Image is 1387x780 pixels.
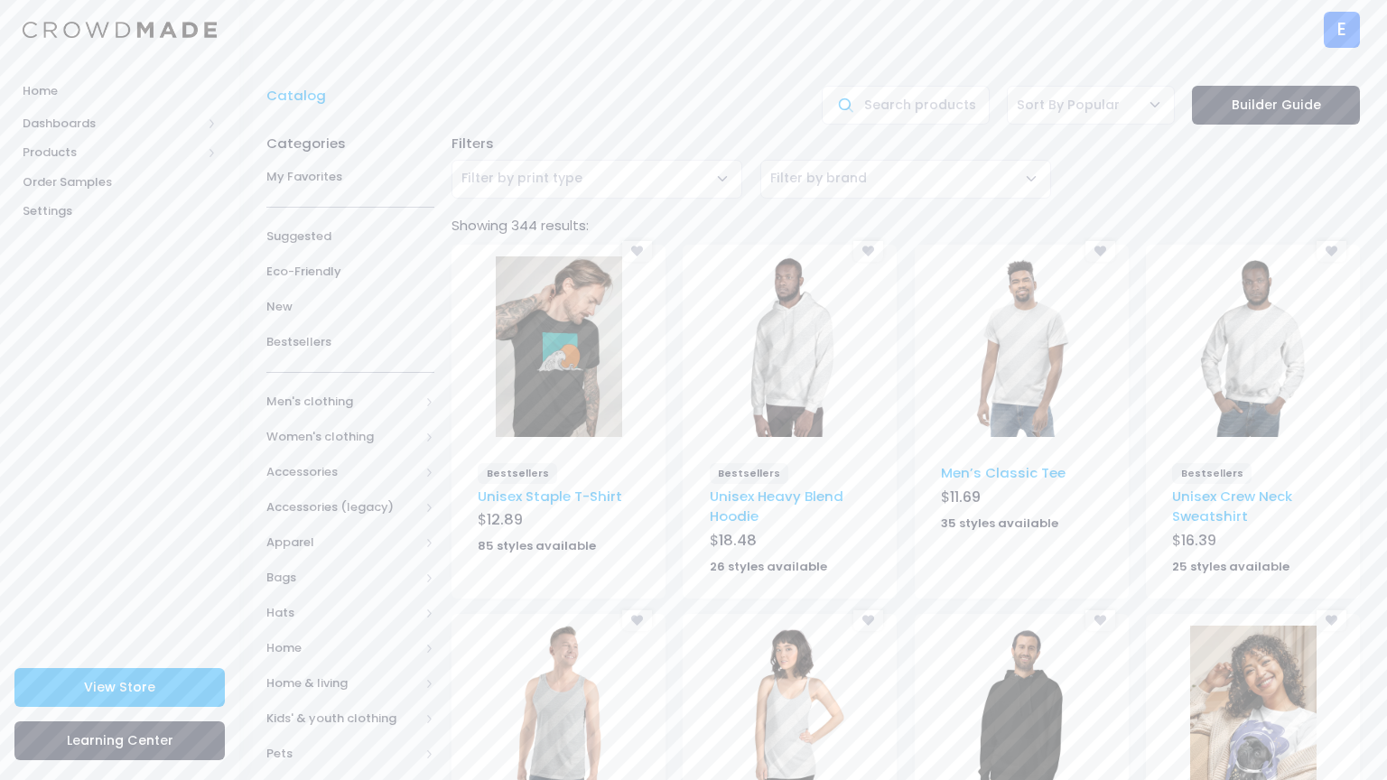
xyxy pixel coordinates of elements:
span: Home [266,639,419,657]
span: Pets [266,745,419,763]
div: $ [941,487,1102,512]
span: Settings [23,202,217,220]
span: Men's clothing [266,393,419,411]
span: Bestsellers [478,463,557,483]
span: Bestsellers [1172,463,1252,483]
span: Sort By Popular [1017,96,1120,115]
span: Filter by brand [770,169,867,188]
span: Home [23,82,217,100]
span: Products [23,144,201,162]
span: Accessories (legacy) [266,498,419,516]
a: Suggested [266,219,434,255]
span: 12.89 [487,509,523,530]
span: New [266,298,434,316]
span: Sort By Popular [1007,86,1175,125]
span: Filter by brand [770,169,867,187]
strong: 35 styles available [941,515,1058,532]
span: Suggested [266,227,434,246]
span: Home & living [266,674,419,692]
span: View Store [84,678,155,696]
div: Filters [442,134,1368,153]
span: Filter by print type [461,169,582,187]
span: Apparel [266,534,419,552]
strong: 85 styles available [478,537,596,554]
a: Eco-Friendly [266,255,434,290]
a: My Favorites [266,160,434,195]
a: Unisex Heavy Blend Hoodie [710,487,843,525]
span: Women's clothing [266,428,419,446]
div: E [1324,12,1360,48]
span: Learning Center [67,731,173,749]
a: View Store [14,668,225,707]
span: Hats [266,604,419,622]
img: Logo [23,22,217,39]
span: Filter by print type [451,160,742,199]
a: Builder Guide [1192,86,1360,125]
span: 18.48 [719,530,757,551]
span: Bags [266,569,419,587]
strong: 25 styles available [1172,558,1289,575]
span: Eco-Friendly [266,263,434,281]
span: Filter by print type [461,169,582,188]
a: Catalog [266,86,335,106]
div: Categories [266,125,434,153]
a: Men’s Classic Tee [941,463,1066,482]
div: $ [478,509,638,534]
span: Dashboards [23,115,201,133]
span: My Favorites [266,168,434,186]
span: 16.39 [1181,530,1216,551]
span: Filter by brand [760,160,1051,199]
span: Bestsellers [710,463,789,483]
a: Learning Center [14,721,225,760]
input: Search products [822,86,990,125]
div: $ [1172,530,1333,555]
div: Showing 344 results: [442,216,1368,236]
a: New [266,290,434,325]
span: Bestsellers [266,333,434,351]
a: Unisex Crew Neck Sweatshirt [1172,487,1292,525]
strong: 26 styles available [710,558,827,575]
span: Order Samples [23,173,217,191]
div: $ [710,530,870,555]
a: Bestsellers [266,325,434,360]
a: Unisex Staple T-Shirt [478,487,622,506]
span: Kids' & youth clothing [266,710,419,728]
span: Accessories [266,463,419,481]
span: 11.69 [950,487,981,507]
